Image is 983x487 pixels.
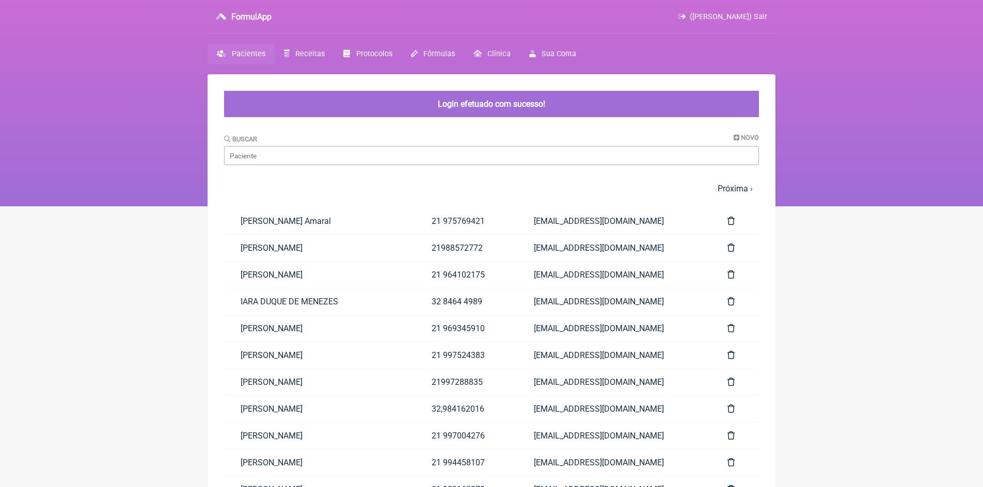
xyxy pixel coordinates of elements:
[208,44,275,64] a: Pacientes
[415,288,517,315] a: 32 8464 4989
[231,12,272,22] h3: FormulApp
[517,342,711,368] a: [EMAIL_ADDRESS][DOMAIN_NAME]
[517,396,711,422] a: [EMAIL_ADDRESS][DOMAIN_NAME]
[517,208,711,234] a: [EMAIL_ADDRESS][DOMAIN_NAME]
[415,396,517,422] a: 32,984162016
[224,396,415,422] a: [PERSON_NAME]
[224,262,415,288] a: [PERSON_NAME]
[464,44,520,64] a: Clínica
[224,423,415,449] a: [PERSON_NAME]
[517,235,711,261] a: [EMAIL_ADDRESS][DOMAIN_NAME]
[356,50,392,58] span: Protocolos
[741,134,759,141] span: Novo
[224,177,759,200] nav: pager
[415,262,517,288] a: 21 964102175
[517,315,711,342] a: [EMAIL_ADDRESS][DOMAIN_NAME]
[275,44,334,64] a: Receitas
[224,315,415,342] a: [PERSON_NAME]
[224,449,415,476] a: [PERSON_NAME]
[690,12,767,21] span: ([PERSON_NAME]) Sair
[224,369,415,395] a: [PERSON_NAME]
[295,50,325,58] span: Receitas
[415,423,517,449] a: 21 997004276
[402,44,464,64] a: Fórmulas
[334,44,401,64] a: Protocolos
[224,342,415,368] a: [PERSON_NAME]
[415,235,517,261] a: 21988572772
[224,135,257,143] label: Buscar
[415,369,517,395] a: 21997288835
[224,288,415,315] a: IARA DUQUE DE MENEZES
[415,342,517,368] a: 21 997524383
[734,134,759,141] a: Novo
[517,449,711,476] a: [EMAIL_ADDRESS][DOMAIN_NAME]
[517,369,711,395] a: [EMAIL_ADDRESS][DOMAIN_NAME]
[520,44,585,64] a: Sua Conta
[718,184,753,193] a: Próxima ›
[542,50,576,58] span: Sua Conta
[415,208,517,234] a: 21 975769421
[517,423,711,449] a: [EMAIL_ADDRESS][DOMAIN_NAME]
[415,449,517,476] a: 21 994458107
[415,315,517,342] a: 21 969345910
[224,146,759,165] input: Paciente
[487,50,511,58] span: Clínica
[517,288,711,315] a: [EMAIL_ADDRESS][DOMAIN_NAME]
[224,208,415,234] a: [PERSON_NAME] Amaral
[517,262,711,288] a: [EMAIL_ADDRESS][DOMAIN_NAME]
[224,235,415,261] a: [PERSON_NAME]
[423,50,455,58] span: Fórmulas
[678,12,767,21] a: ([PERSON_NAME]) Sair
[224,91,759,117] div: Login efetuado com sucesso!
[232,50,265,58] span: Pacientes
